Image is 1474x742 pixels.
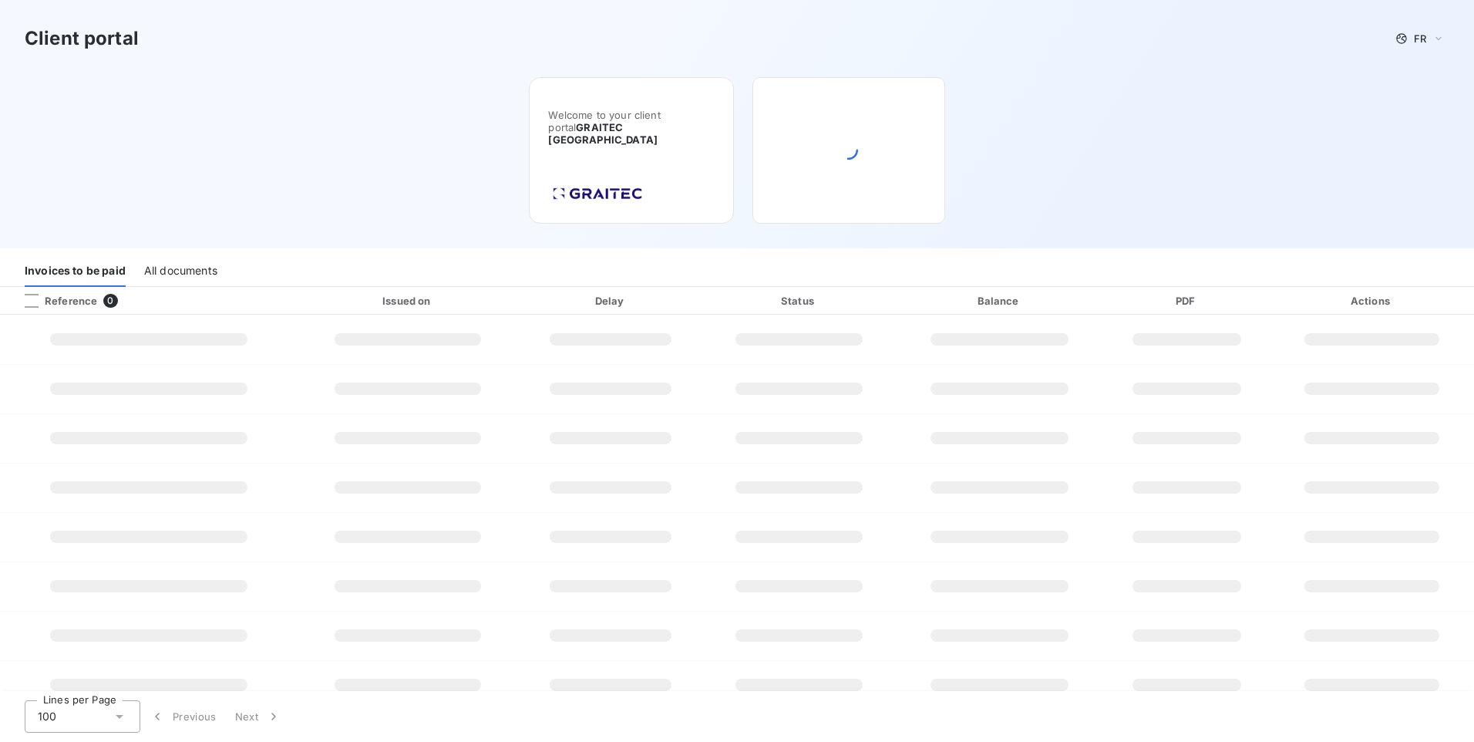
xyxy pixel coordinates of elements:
button: Previous [140,700,226,733]
button: Next [226,700,291,733]
div: Status [706,293,892,309]
span: Welcome to your client portal [548,109,715,146]
div: Delay [522,293,700,309]
div: Invoices to be paid [25,255,126,287]
div: Balance [898,293,1101,309]
span: FR [1414,32,1426,45]
h3: Client portal [25,25,139,52]
div: PDF [1107,293,1267,309]
div: Reference [12,294,97,308]
span: GRAITEC [GEOGRAPHIC_DATA] [548,121,658,146]
div: Issued on [301,293,516,309]
div: All documents [144,255,217,287]
span: 0 [103,294,117,308]
span: 100 [38,709,56,724]
img: Company logo [548,183,647,204]
div: Actions [1273,293,1471,309]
